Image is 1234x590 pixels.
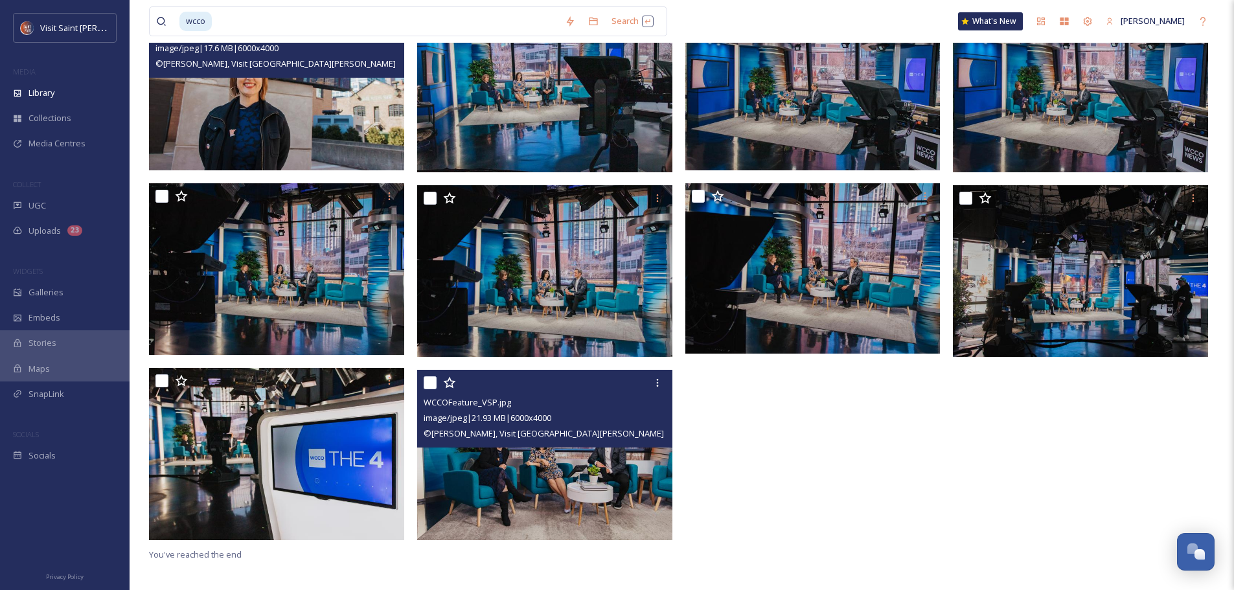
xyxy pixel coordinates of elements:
img: WCCOFeature_VSP (3).jpg [685,183,941,354]
span: image/jpeg | 17.6 MB | 6000 x 4000 [155,42,279,54]
span: wcco [179,12,212,30]
span: Socials [29,449,56,462]
img: WCCOFeature_VSP (2).jpg [953,185,1211,357]
span: image/jpeg | 21.93 MB | 6000 x 4000 [424,412,551,424]
span: Galleries [29,286,63,299]
a: What's New [958,12,1023,30]
span: MEDIA [13,67,36,76]
span: SnapLink [29,388,64,400]
a: [PERSON_NAME] [1099,8,1191,34]
span: Stories [29,337,56,349]
span: Media Centres [29,137,86,150]
div: 23 [67,225,82,236]
span: UGC [29,199,46,212]
span: Uploads [29,225,61,237]
span: SOCIALS [13,429,39,439]
span: WIDGETS [13,266,43,276]
span: Embeds [29,312,60,324]
span: Maps [29,363,50,375]
img: WCCOFeature_VSP (4).jpg [417,185,675,357]
div: Search [605,8,660,34]
img: Visit%20Saint%20Paul%20Updated%20Profile%20Image.jpg [21,21,34,34]
a: Privacy Policy [46,568,84,584]
img: WCCOFeature_VSP (5).jpg [149,183,407,356]
span: Privacy Policy [46,573,84,581]
span: Library [29,87,54,99]
span: You've reached the end [149,549,242,560]
span: [PERSON_NAME] [1121,15,1185,27]
button: Open Chat [1177,533,1215,571]
span: Collections [29,112,71,124]
span: © [PERSON_NAME], Visit [GEOGRAPHIC_DATA][PERSON_NAME] [155,58,396,69]
img: WCCOFeature_VSP.jpg [417,370,672,540]
span: Visit Saint [PERSON_NAME] [40,21,144,34]
span: © [PERSON_NAME], Visit [GEOGRAPHIC_DATA][PERSON_NAME] [424,427,664,439]
span: WCCOFeature_VSP.jpg [424,396,511,408]
span: COLLECT [13,179,41,189]
img: WCCOFeature_VSP (1).jpg [149,368,407,540]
